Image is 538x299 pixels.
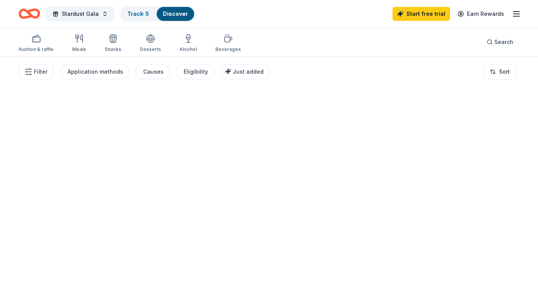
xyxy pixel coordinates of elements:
div: Alcohol [179,46,197,52]
span: Search [494,37,513,47]
span: Sort [499,67,510,76]
button: Track· 5Discover [120,6,195,22]
a: Track· 5 [127,10,149,17]
button: Filter [19,64,54,79]
div: Beverages [215,46,241,52]
button: Stardust Gala [46,6,114,22]
a: Home [19,5,40,23]
button: Causes [135,64,170,79]
button: Just added [220,64,270,79]
button: Application methods [60,64,129,79]
button: Auction & raffle [19,31,54,56]
button: Search [480,34,519,50]
button: Desserts [140,31,161,56]
button: Beverages [215,31,241,56]
span: Just added [233,68,264,75]
button: Eligibility [176,64,214,79]
div: Desserts [140,46,161,52]
button: Snacks [105,31,121,56]
a: Earn Rewards [453,7,509,21]
a: Discover [163,10,188,17]
div: Meals [72,46,86,52]
div: Snacks [105,46,121,52]
button: Meals [72,31,86,56]
a: Start free trial [393,7,450,21]
div: Auction & raffle [19,46,54,52]
button: Sort [483,64,516,79]
div: Eligibility [184,67,208,76]
button: Alcohol [179,31,197,56]
div: Application methods [68,67,123,76]
div: Causes [143,67,164,76]
span: Filter [34,67,47,76]
span: Stardust Gala [62,9,99,19]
